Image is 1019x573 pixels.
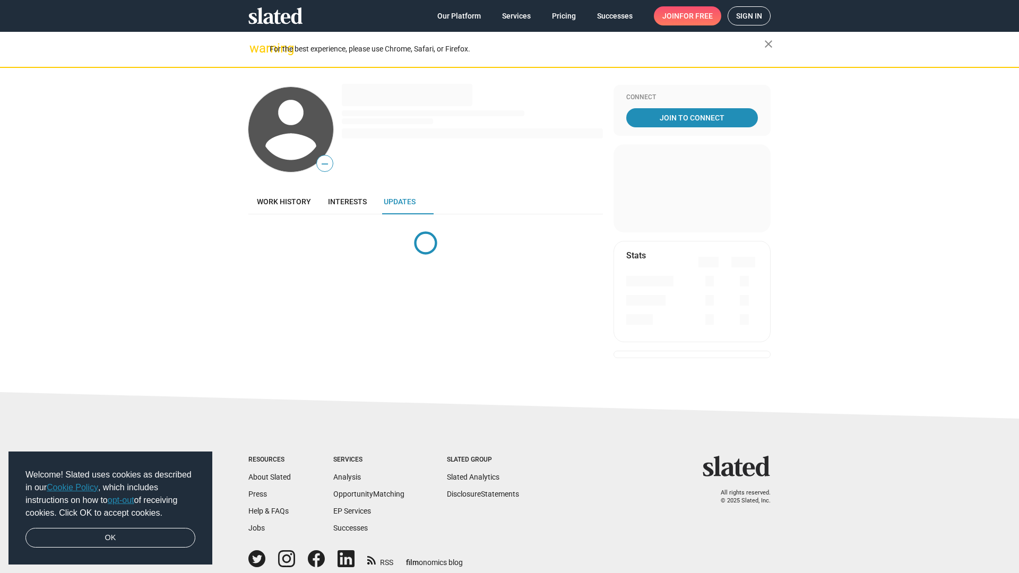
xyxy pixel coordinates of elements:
mat-icon: warning [249,42,262,55]
a: Our Platform [429,6,489,25]
a: Cookie Policy [47,483,98,492]
span: film [406,558,419,567]
a: Joinfor free [654,6,721,25]
div: Connect [626,93,758,102]
a: filmonomics blog [406,549,463,568]
a: EP Services [333,507,371,515]
a: Analysis [333,473,361,481]
a: DisclosureStatements [447,490,519,498]
a: Slated Analytics [447,473,499,481]
a: RSS [367,551,393,568]
span: for free [679,6,713,25]
a: Join To Connect [626,108,758,127]
span: Sign in [736,7,762,25]
div: Resources [248,456,291,464]
span: — [317,157,333,171]
a: Press [248,490,267,498]
span: Updates [384,197,416,206]
mat-icon: close [762,38,775,50]
a: Services [494,6,539,25]
div: cookieconsent [8,452,212,565]
a: OpportunityMatching [333,490,404,498]
a: dismiss cookie message [25,528,195,548]
div: For the best experience, please use Chrome, Safari, or Firefox. [270,42,764,56]
div: Services [333,456,404,464]
a: opt-out [108,496,134,505]
span: Welcome! Slated uses cookies as described in our , which includes instructions on how to of recei... [25,468,195,519]
a: Interests [319,189,375,214]
a: Pricing [543,6,584,25]
a: About Slated [248,473,291,481]
span: Pricing [552,6,576,25]
a: Sign in [728,6,771,25]
span: Services [502,6,531,25]
a: Work history [248,189,319,214]
span: Successes [597,6,633,25]
p: All rights reserved. © 2025 Slated, Inc. [710,489,771,505]
a: Help & FAQs [248,507,289,515]
a: Jobs [248,524,265,532]
a: Successes [333,524,368,532]
span: Interests [328,197,367,206]
a: Successes [589,6,641,25]
mat-card-title: Stats [626,250,646,261]
span: Our Platform [437,6,481,25]
a: Updates [375,189,424,214]
span: Join [662,6,713,25]
span: Join To Connect [628,108,756,127]
div: Slated Group [447,456,519,464]
span: Work history [257,197,311,206]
